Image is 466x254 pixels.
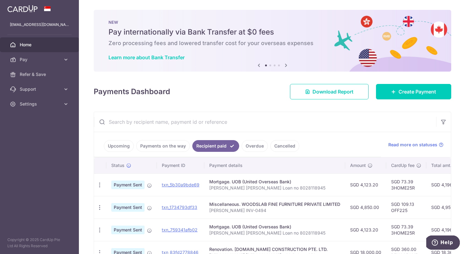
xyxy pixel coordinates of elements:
td: SGD 73.39 3HOME25R [386,219,426,241]
span: Payment Sent [111,203,145,212]
p: [PERSON_NAME] [PERSON_NAME] Loan no 8028118945 [209,185,340,191]
p: [PERSON_NAME] [PERSON_NAME] Loan no 8028118945 [209,230,340,236]
input: Search by recipient name, payment id or reference [94,112,436,132]
div: Mortgage. UOB (United Overseas Bank) [209,179,340,185]
span: Create Payment [399,88,436,95]
span: Download Report [313,88,354,95]
a: txn_5b30a9bde69 [162,182,199,187]
a: Download Report [290,84,369,99]
span: Help [14,4,27,10]
div: Renovation. [DOMAIN_NAME] CONSTRUCTION PTE. LTD. [209,246,340,252]
td: SGD 109.13 OFF225 [386,196,426,219]
div: Mortgage. UOB (United Overseas Bank) [209,224,340,230]
td: SGD 4,123.20 [345,173,386,196]
span: Amount [350,162,366,169]
td: SGD 73.39 3HOME25R [386,173,426,196]
span: Refer & Save [20,71,60,77]
a: txn_759341afb02 [162,227,198,232]
span: Payment Sent [111,181,145,189]
span: Read more on statuses [388,142,437,148]
p: NEW [108,20,436,25]
span: Total amt. [431,162,452,169]
td: SGD 4,850.00 [345,196,386,219]
a: Create Payment [376,84,451,99]
iframe: Opens a widget where you can find more information [426,235,460,251]
a: Learn more about Bank Transfer [108,54,185,60]
span: Support [20,86,60,92]
a: Overdue [242,140,268,152]
span: Status [111,162,125,169]
span: Payment Sent [111,226,145,234]
th: Payment details [204,157,345,173]
h5: Pay internationally via Bank Transfer at $0 fees [108,27,436,37]
span: Settings [20,101,60,107]
span: Pay [20,56,60,63]
h4: Payments Dashboard [94,86,170,97]
img: CardUp [7,5,38,12]
span: Home [20,42,60,48]
a: Read more on statuses [388,142,444,148]
td: SGD 4,123.20 [345,219,386,241]
span: CardUp fee [391,162,415,169]
img: Bank transfer banner [94,10,451,72]
h6: Zero processing fees and lowered transfer cost for your overseas expenses [108,40,436,47]
div: Miscellaneous. WOODSLAB FINE FURNITURE PRIVATE LIMITED [209,201,340,207]
a: Recipient paid [192,140,239,152]
a: Upcoming [104,140,134,152]
p: [EMAIL_ADDRESS][DOMAIN_NAME] [10,22,69,28]
p: [PERSON_NAME] INV-0494 [209,207,340,214]
a: Cancelled [270,140,299,152]
a: txn_1734793df33 [162,205,197,210]
a: Payments on the way [136,140,190,152]
th: Payment ID [157,157,204,173]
